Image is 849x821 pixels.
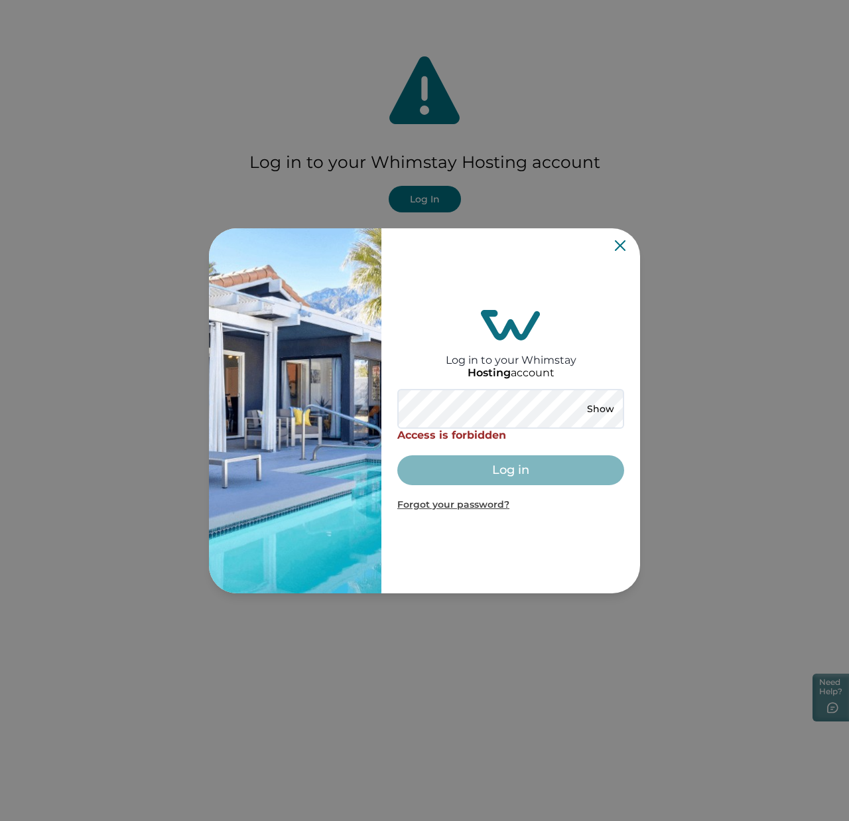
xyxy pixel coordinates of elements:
img: login-logo [481,310,541,340]
button: Show [576,400,624,418]
p: Hosting [468,366,511,380]
button: Close [615,240,625,251]
p: account [468,366,555,380]
h2: Log in to your Whimstay [446,340,576,366]
img: auth-banner [209,228,381,593]
button: Log in [397,455,624,485]
p: Access is forbidden [397,429,624,442]
p: Forgot your password? [397,498,624,512]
